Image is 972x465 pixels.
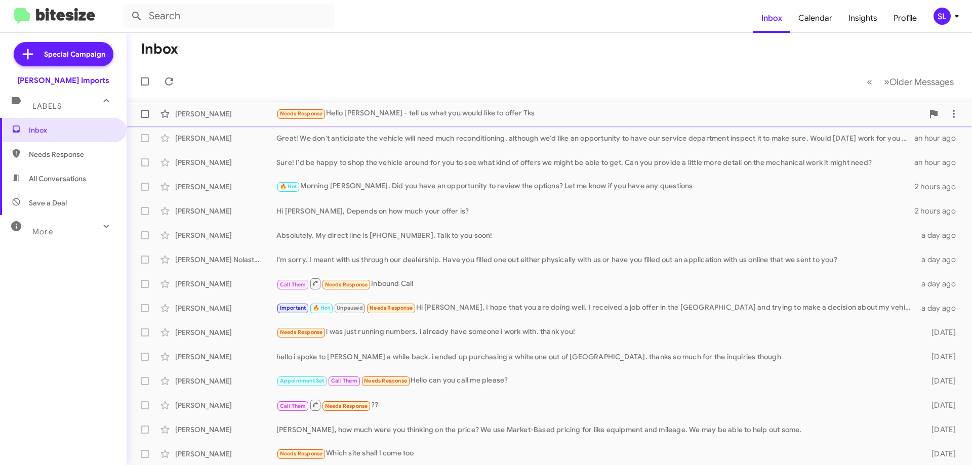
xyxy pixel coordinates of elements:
span: Unpaused [337,305,363,311]
span: 🔥 Hot [280,183,297,190]
div: [PERSON_NAME] [175,230,276,240]
div: an hour ago [914,133,964,143]
div: a day ago [915,279,964,289]
span: « [867,75,872,88]
span: Needs Response [280,110,323,117]
div: [PERSON_NAME] [175,109,276,119]
span: Important [280,305,306,311]
div: Hi [PERSON_NAME], I hope that you are doing well. I received a job offer in the [GEOGRAPHIC_DATA]... [276,302,915,314]
div: 2 hours ago [915,206,964,216]
span: All Conversations [29,174,86,184]
div: 2 hours ago [915,182,964,192]
div: [PERSON_NAME] [175,400,276,410]
a: Calendar [790,4,840,33]
span: Save a Deal [29,198,67,208]
nav: Page navigation example [861,71,960,92]
div: a day ago [915,230,964,240]
div: an hour ago [914,157,964,167]
span: Needs Response [370,305,413,311]
span: Call Them [280,403,306,409]
span: Needs Response [364,377,407,384]
span: Needs Response [280,329,323,335]
span: Special Campaign [44,49,105,59]
div: [PERSON_NAME] [175,425,276,435]
div: [PERSON_NAME] [175,376,276,386]
div: Which site shall I come too [276,448,915,459]
div: Inbound Call [276,277,915,290]
span: Older Messages [889,76,954,88]
div: [PERSON_NAME] [175,327,276,337]
div: hello i spoke to [PERSON_NAME] a while back. i ended up purchasing a white one out of [GEOGRAPHIC... [276,352,915,362]
span: Needs Response [280,450,323,457]
div: [PERSON_NAME] [175,303,276,313]
div: [PERSON_NAME] [175,157,276,167]
div: Absolutely. My direct line is [PHONE_NUMBER]. Talk to you soon! [276,230,915,240]
div: Great! We don't anticipate the vehicle will need much reconditioning, although we'd like an oppor... [276,133,914,143]
span: Inbox [29,125,115,135]
div: i was just running numbers. i already have someone i work with. thank you! [276,326,915,338]
div: Sure! I'd be happy to shop the vehicle around for you to see what kind of offers we might be able... [276,157,914,167]
div: I'm sorry. I meant with us through our dealership. Have you filled one out either physically with... [276,255,915,265]
div: [PERSON_NAME] [175,279,276,289]
button: Next [878,71,960,92]
div: Hello [PERSON_NAME] - tell us what you would like to offer Tks [276,108,923,119]
div: [PERSON_NAME] Nolastname120711837 [175,255,276,265]
input: Search [123,4,335,28]
div: ?? [276,399,915,411]
div: [DATE] [915,327,964,337]
button: Previous [861,71,878,92]
a: Insights [840,4,885,33]
div: [PERSON_NAME] [175,449,276,459]
div: Morning [PERSON_NAME]. Did you have an opportunity to review the options? Let me know if you have... [276,181,915,192]
span: More [32,227,53,236]
span: Needs Response [325,403,368,409]
div: [DATE] [915,400,964,410]
div: [PERSON_NAME] [175,206,276,216]
div: [PERSON_NAME] [175,182,276,192]
span: Call Them [331,377,357,384]
div: [DATE] [915,425,964,435]
span: Needs Response [325,281,368,288]
div: Hi [PERSON_NAME], Depends on how much your offer is? [276,206,915,216]
span: Needs Response [29,149,115,159]
div: a day ago [915,255,964,265]
div: a day ago [915,303,964,313]
a: Special Campaign [14,42,113,66]
div: [DATE] [915,449,964,459]
div: [PERSON_NAME] [175,133,276,143]
div: [DATE] [915,376,964,386]
span: Labels [32,102,62,111]
span: 🔥 Hot [313,305,330,311]
div: [PERSON_NAME] Imports [17,75,109,86]
button: SL [925,8,961,25]
div: [DATE] [915,352,964,362]
div: SL [934,8,951,25]
h1: Inbox [141,41,178,57]
div: [PERSON_NAME], how much were you thinking on the price? We use Market-Based pricing for like equi... [276,425,915,435]
a: Profile [885,4,925,33]
a: Inbox [753,4,790,33]
span: » [884,75,889,88]
div: [PERSON_NAME] [175,352,276,362]
span: Appointment Set [280,377,325,384]
div: Hello can you call me please? [276,375,915,387]
span: Call Them [280,281,306,288]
